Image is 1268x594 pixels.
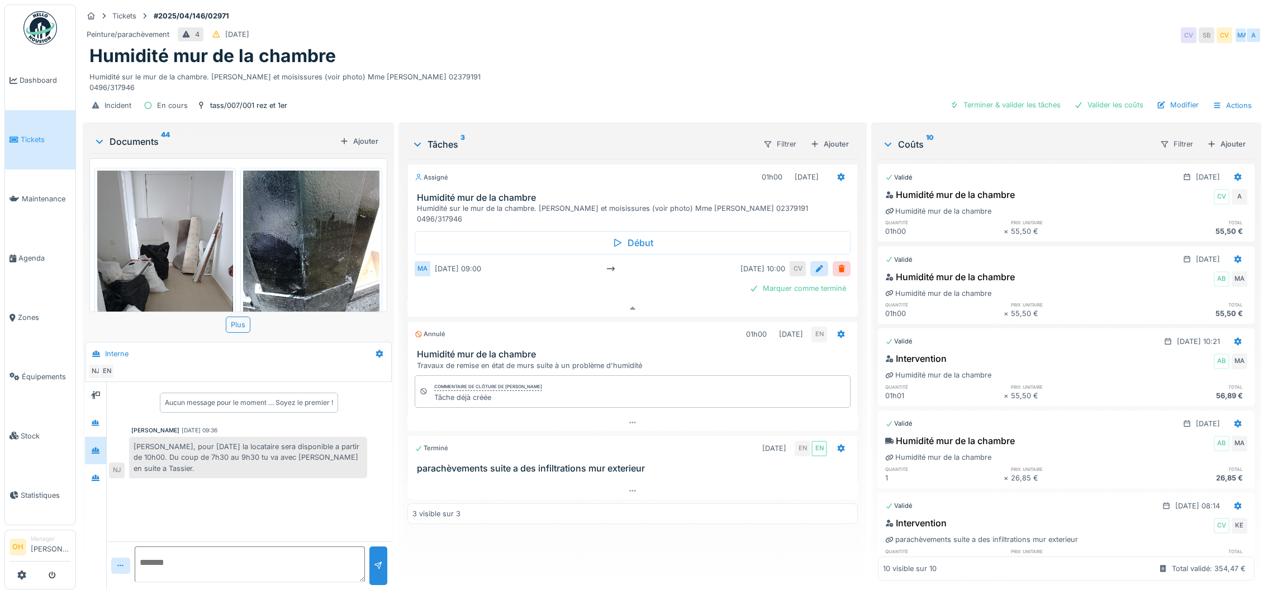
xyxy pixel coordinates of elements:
[1232,189,1247,205] div: A
[109,463,125,478] div: NJ
[157,100,188,111] div: En cours
[417,463,853,474] h3: parachèvements suite a des infiltrations mur exterieur
[885,534,1078,545] div: parachèvements suite a des infiltrations mur exterieur
[1172,563,1246,574] div: Total validé: 354,47 €
[97,171,233,352] img: f2bfwpn7ea6vsvrar6eycj07ritt
[112,11,136,21] div: Tickets
[745,281,851,296] div: Marquer comme terminé
[1011,555,1129,565] div: 55,50 €
[335,134,383,149] div: Ajouter
[195,29,200,40] div: 4
[885,173,913,182] div: Validé
[31,535,71,559] li: [PERSON_NAME]
[926,138,934,151] sup: 10
[1214,271,1229,287] div: AB
[1152,97,1203,112] div: Modifier
[1004,226,1011,237] div: ×
[1232,436,1247,451] div: MA
[1217,27,1232,43] div: CV
[885,419,913,428] div: Validé
[1232,353,1247,369] div: MA
[226,317,250,333] div: Plus
[94,135,335,148] div: Documents
[434,383,542,391] div: Commentaire de clôture de [PERSON_NAME]
[1155,136,1198,152] div: Filtrer
[31,535,71,543] div: Manager
[105,100,131,111] div: Incident
[129,437,367,478] div: [PERSON_NAME], pour [DATE] la locataire sera disponible a partir de 10h00. Du coup de 7h30 au 9h3...
[1011,219,1129,226] h6: prix unitaire
[22,371,71,382] span: Équipements
[758,136,801,152] div: Filtrer
[5,347,75,407] a: Équipements
[1011,465,1129,473] h6: prix unitaire
[1129,301,1247,308] h6: total
[1004,308,1011,319] div: ×
[417,203,853,224] div: Humidité sur le mur de la chambre. [PERSON_NAME] et moisissures (voir photo) Mme [PERSON_NAME] 02...
[412,508,460,519] div: 3 visible sur 3
[415,173,448,182] div: Assigné
[225,29,249,40] div: [DATE]
[417,192,853,203] h3: Humidité mur de la chambre
[1004,473,1011,483] div: ×
[1214,518,1229,534] div: CV
[1011,226,1129,237] div: 55,50 €
[165,398,333,408] div: Aucun message pour le moment … Soyez le premier !
[5,51,75,110] a: Dashboard
[1129,219,1247,226] h6: total
[1004,390,1011,401] div: ×
[1129,390,1247,401] div: 56,89 €
[99,364,115,379] div: EN
[795,441,810,456] div: EN
[10,535,71,562] a: OH Manager[PERSON_NAME]
[885,555,1004,565] div: 02h23
[243,171,379,352] img: m6eovk1yg0zdwj1yx7fnsmd2nwrv
[1214,189,1229,205] div: CV
[790,261,806,276] div: CV
[10,539,26,555] li: OH
[1208,97,1257,114] div: Actions
[1177,336,1220,347] div: [DATE] 10:21
[430,261,791,276] div: [DATE] 09:00 [DATE] 10:00
[885,337,913,346] div: Validé
[1214,353,1229,369] div: AB
[182,426,217,435] div: [DATE] 09:36
[885,465,1004,473] h6: quantité
[412,138,754,151] div: Tâches
[1011,383,1129,390] h6: prix unitaire
[1232,271,1247,287] div: MA
[149,11,234,21] strong: #2025/04/146/02971
[883,563,937,574] div: 10 visible sur 10
[105,348,129,359] div: Interne
[885,219,1004,226] h6: quantité
[21,490,71,501] span: Statistiques
[89,45,336,67] h1: Humidité mur de la chambre
[1232,518,1247,534] div: KE
[1011,390,1129,401] div: 55,50 €
[415,231,851,254] div: Début
[746,329,767,340] div: 01h00
[885,390,1004,401] div: 01h01
[1129,383,1247,390] h6: total
[885,270,1015,284] div: Humidité mur de la chambre
[811,441,827,456] div: EN
[885,473,1004,483] div: 1
[885,548,1004,555] h6: quantité
[885,255,913,265] div: Validé
[885,516,947,530] div: Intervention
[885,308,1004,319] div: 01h00
[1175,501,1220,511] div: [DATE] 08:14
[885,452,991,463] div: Humidité mur de la chambre
[946,97,1065,112] div: Terminer & valider les tâches
[1011,548,1129,555] h6: prix unitaire
[5,465,75,525] a: Statistiques
[5,110,75,169] a: Tickets
[131,426,179,435] div: [PERSON_NAME]
[434,392,542,403] div: Tâche déjà créée
[1214,436,1229,451] div: AB
[806,136,853,152] div: Ajouter
[88,364,103,379] div: NJ
[417,360,853,371] div: Travaux de remise en état de murs suite à un problème d'humidité
[415,329,445,339] div: Annulé
[89,67,1255,93] div: Humidité sur le mur de la chambre. [PERSON_NAME] et moisissures (voir photo) Mme [PERSON_NAME] 02...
